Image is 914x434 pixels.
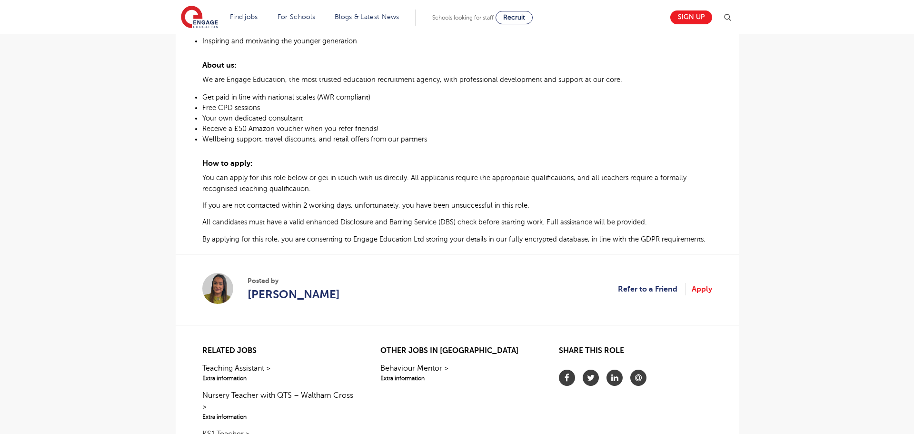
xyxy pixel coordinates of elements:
[380,374,533,383] span: Extra information
[202,174,686,192] span: You can apply for this role below or get in touch with us directly. All applicants require the ap...
[202,114,303,122] span: Your own dedicated consultant
[618,283,685,295] a: Refer to a Friend
[202,202,529,209] span: If you are not contacted within 2 working days, unfortunately, you have been unsuccessful in this...
[670,10,712,24] a: Sign up
[230,13,258,20] a: Find jobs
[202,235,705,243] span: By applying for this role, you are consenting to Engage Education Ltd storing your details in our...
[202,93,370,101] span: Get paid in line with national scales (AWR compliant)
[202,218,647,226] span: All candidates must have a valid enhanced Disclosure and Barring Service (DBS) check before start...
[181,6,218,30] img: Engage Education
[248,276,340,286] span: Posted by
[202,346,355,355] h2: Related jobs
[496,11,533,24] a: Recruit
[202,104,260,111] span: Free CPD sessions
[202,125,379,132] span: Receive a £50 Amazon voucher when you refer friends!
[692,283,712,295] a: Apply
[202,135,427,143] span: Wellbeing support, travel discounts, and retail offers from our partners
[335,13,399,20] a: Blogs & Latest News
[202,390,355,421] a: Nursery Teacher with QTS – Waltham Cross >Extra information
[202,363,355,383] a: Teaching Assistant >Extra information
[380,363,533,383] a: Behaviour Mentor >Extra information
[503,14,525,21] span: Recruit
[202,374,355,383] span: Extra information
[432,14,494,21] span: Schools looking for staff
[278,13,315,20] a: For Schools
[559,346,712,360] h2: Share this role
[380,346,533,355] h2: Other jobs in [GEOGRAPHIC_DATA]
[202,159,253,168] span: How to apply:
[202,37,357,45] span: Inspiring and motivating the younger generation
[248,286,340,303] a: [PERSON_NAME]
[202,76,622,83] span: We are Engage Education, the most trusted education recruitment agency, with professional develop...
[202,413,355,421] span: Extra information
[202,61,237,70] span: About us:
